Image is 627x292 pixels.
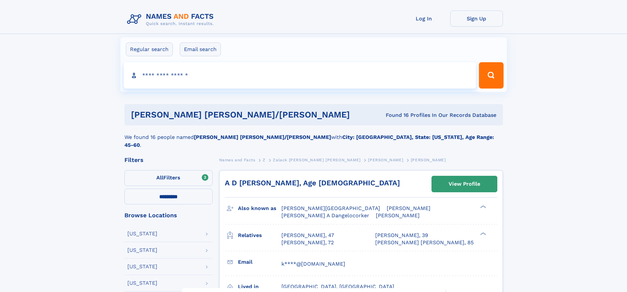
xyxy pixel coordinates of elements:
[398,11,450,27] a: Log In
[368,156,403,164] a: [PERSON_NAME]
[124,62,476,89] input: search input
[131,111,368,119] h1: [PERSON_NAME] [PERSON_NAME]/[PERSON_NAME]
[238,203,281,214] h3: Also known as
[411,158,446,162] span: [PERSON_NAME]
[273,156,360,164] a: Zalack [PERSON_NAME] [PERSON_NAME]
[281,232,334,239] a: [PERSON_NAME], 47
[238,256,281,268] h3: Email
[281,283,394,290] span: [GEOGRAPHIC_DATA], [GEOGRAPHIC_DATA]
[450,11,503,27] a: Sign Up
[281,239,334,246] a: [PERSON_NAME], 72
[127,248,157,253] div: [US_STATE]
[263,158,266,162] span: Z
[273,158,360,162] span: Zalack [PERSON_NAME] [PERSON_NAME]
[368,158,403,162] span: [PERSON_NAME]
[124,157,213,163] div: Filters
[127,264,157,269] div: [US_STATE]
[180,42,221,56] label: Email search
[127,231,157,236] div: [US_STATE]
[124,125,503,149] div: We found 16 people named with .
[127,280,157,286] div: [US_STATE]
[479,231,486,236] div: ❯
[124,212,213,218] div: Browse Locations
[281,212,369,219] span: [PERSON_NAME] A Dangelocorker
[124,170,213,186] label: Filters
[124,134,494,148] b: City: [GEOGRAPHIC_DATA], State: [US_STATE], Age Range: 45-60
[225,179,400,187] a: A D [PERSON_NAME], Age [DEMOGRAPHIC_DATA]
[126,42,173,56] label: Regular search
[281,205,380,211] span: [PERSON_NAME][GEOGRAPHIC_DATA]
[375,239,474,246] a: [PERSON_NAME] [PERSON_NAME], 85
[156,174,163,181] span: All
[376,212,420,219] span: [PERSON_NAME]
[479,205,486,209] div: ❯
[238,230,281,241] h3: Relatives
[449,176,480,192] div: View Profile
[479,62,503,89] button: Search Button
[124,11,219,28] img: Logo Names and Facts
[263,156,266,164] a: Z
[387,205,431,211] span: [PERSON_NAME]
[219,156,255,164] a: Names and Facts
[375,232,428,239] a: [PERSON_NAME], 39
[194,134,331,140] b: [PERSON_NAME] [PERSON_NAME]/[PERSON_NAME]
[368,112,496,119] div: Found 16 Profiles In Our Records Database
[432,176,497,192] a: View Profile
